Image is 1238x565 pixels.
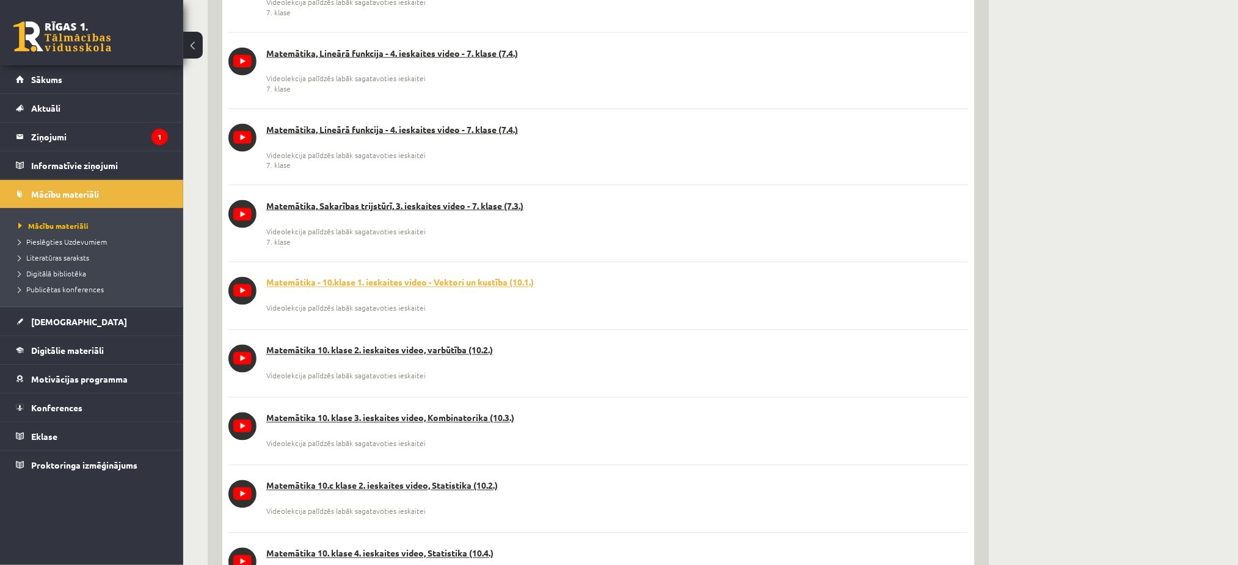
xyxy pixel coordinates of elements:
span: Sākums [31,74,62,85]
a: Matemātika, Lineārā funkcija - 4. ieskaites video - 7. klase (7.4.) [228,124,969,136]
a: youtube_video [228,480,257,508]
a: Matemātika 10.c klase 2. ieskaites video, Statistika (10.2.) [228,480,969,492]
span: Digitālie materiāli [31,345,104,356]
a: [DEMOGRAPHIC_DATA] [16,308,168,336]
a: Sākums [16,65,168,93]
legend: Informatīvie ziņojumi [31,151,168,179]
span: Videolekcija palīdzēs labāk sagatavoties ieskaitei 7. klase [266,226,426,247]
a: Matemātika, Lineārā funkcija - 4. ieskaites video - 7. klase (7.4.) [228,48,969,60]
span: Aktuāli [31,103,60,113]
a: Informatīvie ziņojumi [16,151,168,179]
a: Motivācijas programma [16,365,168,393]
span: Videolekcija palīdzēs labāk sagatavoties ieskaitei [266,371,426,381]
span: Videolekcija palīdzēs labāk sagatavoties ieskaitei 7. klase [266,73,426,94]
a: Eklase [16,422,168,450]
a: youtube_video [228,412,257,441]
span: Videolekcija palīdzēs labāk sagatavoties ieskaitei [266,303,426,314]
a: youtube_video [228,200,257,228]
span: Literatūras saraksts [18,253,89,262]
a: Ziņojumi1 [16,123,168,151]
a: Matemātika 10. klase 2. ieskaites video, varbūtība (10.2.) [228,345,969,357]
a: Rīgas 1. Tālmācības vidusskola [13,21,111,52]
legend: Ziņojumi [31,123,168,151]
a: Mācību materiāli [18,220,171,231]
span: Pieslēgties Uzdevumiem [18,237,107,247]
a: youtube_video [228,277,257,305]
span: Motivācijas programma [31,373,128,384]
a: Proktoringa izmēģinājums [16,451,168,479]
a: Pieslēgties Uzdevumiem [18,236,171,247]
a: Matemātika 10. klase 3. ieskaites video, Kombinatorika (10.3.) [228,412,969,425]
a: Publicētas konferences [18,284,171,295]
span: Videolekcija palīdzēs labāk sagatavoties ieskaitei 7. klase [266,150,426,171]
a: Digitālie materiāli [16,336,168,364]
a: Aktuāli [16,94,168,122]
a: Digitālā bibliotēka [18,268,171,279]
a: youtube_video [228,48,257,76]
a: Literatūras saraksts [18,252,171,263]
span: Mācību materiāli [31,189,99,200]
span: [DEMOGRAPHIC_DATA] [31,316,127,327]
a: Matemātika - 10.klase 1. ieskaites video - Vektori un kustība (10.1.) [228,277,969,289]
i: 1 [151,129,168,145]
span: Videolekcija palīdzēs labāk sagatavoties ieskaitei [266,439,426,449]
span: Videolekcija palīdzēs labāk sagatavoties ieskaitei [266,506,426,517]
span: Digitālā bibliotēka [18,268,86,278]
a: Matemātika, Sakarības trijstūrī, 3. ieskaites video - 7. klase (7.3.) [228,200,969,212]
span: Mācību materiāli [18,221,89,231]
a: youtube_video [228,124,257,152]
a: Konferences [16,394,168,422]
a: Matemātika 10. klase 4. ieskaites video, Statistika (10.4.) [228,548,969,560]
span: Proktoringa izmēģinājums [31,459,137,470]
span: Publicētas konferences [18,284,104,294]
a: youtube_video [228,345,257,373]
span: Eklase [31,431,57,442]
span: Konferences [31,402,82,413]
a: Mācību materiāli [16,180,168,208]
